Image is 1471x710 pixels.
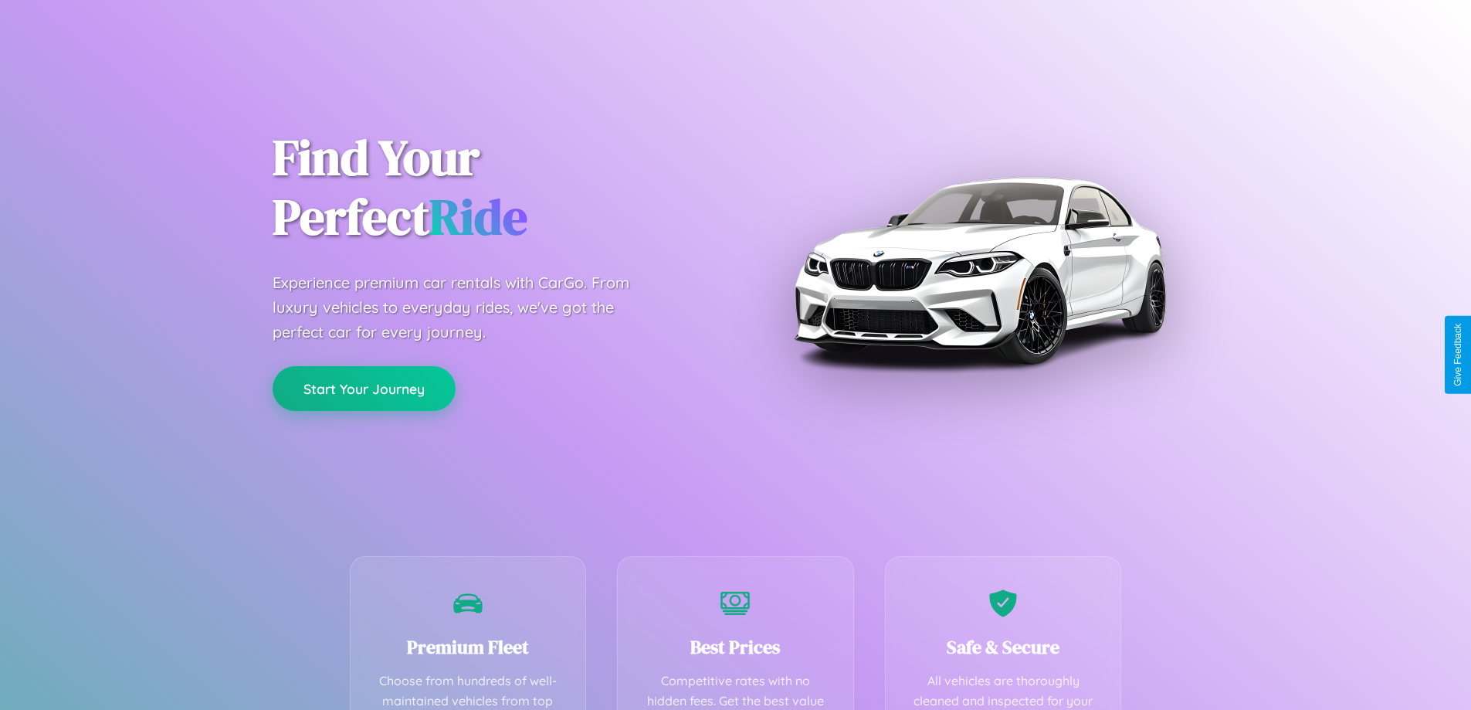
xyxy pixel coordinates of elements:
img: Premium BMW car rental vehicle [786,77,1172,464]
span: Ride [429,183,527,250]
button: Start Your Journey [273,366,456,411]
h3: Best Prices [641,634,830,660]
h3: Safe & Secure [909,634,1098,660]
div: Give Feedback [1452,324,1463,386]
h3: Premium Fleet [374,634,563,660]
h1: Find Your Perfect [273,128,713,247]
p: Experience premium car rentals with CarGo. From luxury vehicles to everyday rides, we've got the ... [273,270,659,345]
